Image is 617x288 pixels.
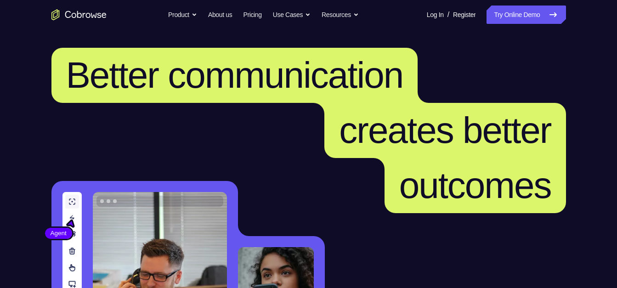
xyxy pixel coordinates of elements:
span: / [447,9,449,20]
a: Try Online Demo [487,6,566,24]
button: Product [168,6,197,24]
a: About us [208,6,232,24]
a: Go to the home page [51,9,107,20]
a: Register [453,6,475,24]
span: outcomes [399,165,551,206]
span: Agent [45,229,72,238]
span: Better communication [66,55,403,96]
button: Use Cases [273,6,311,24]
button: Resources [322,6,359,24]
span: creates better [339,110,551,151]
a: Log In [427,6,444,24]
a: Pricing [243,6,261,24]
